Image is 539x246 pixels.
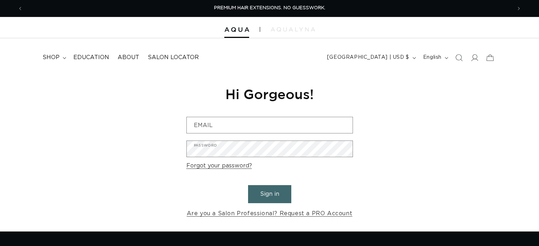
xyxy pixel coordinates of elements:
[423,54,442,61] span: English
[187,117,353,133] input: Email
[69,50,113,65] a: Education
[38,50,69,65] summary: shop
[323,51,419,64] button: [GEOGRAPHIC_DATA] | USD $
[186,85,353,103] h1: Hi Gorgeous!
[144,50,203,65] a: Salon Locator
[419,51,451,64] button: English
[327,54,409,61] span: [GEOGRAPHIC_DATA] | USD $
[113,50,144,65] a: About
[148,54,199,61] span: Salon Locator
[214,6,325,10] span: PREMIUM HAIR EXTENSIONS. NO GUESSWORK.
[73,54,109,61] span: Education
[248,185,291,203] button: Sign in
[187,208,353,219] a: Are you a Salon Professional? Request a PRO Account
[186,161,252,171] a: Forgot your password?
[511,2,527,15] button: Next announcement
[12,2,28,15] button: Previous announcement
[224,27,249,32] img: Aqua Hair Extensions
[118,54,139,61] span: About
[271,27,315,32] img: aqualyna.com
[451,50,467,65] summary: Search
[43,54,60,61] span: shop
